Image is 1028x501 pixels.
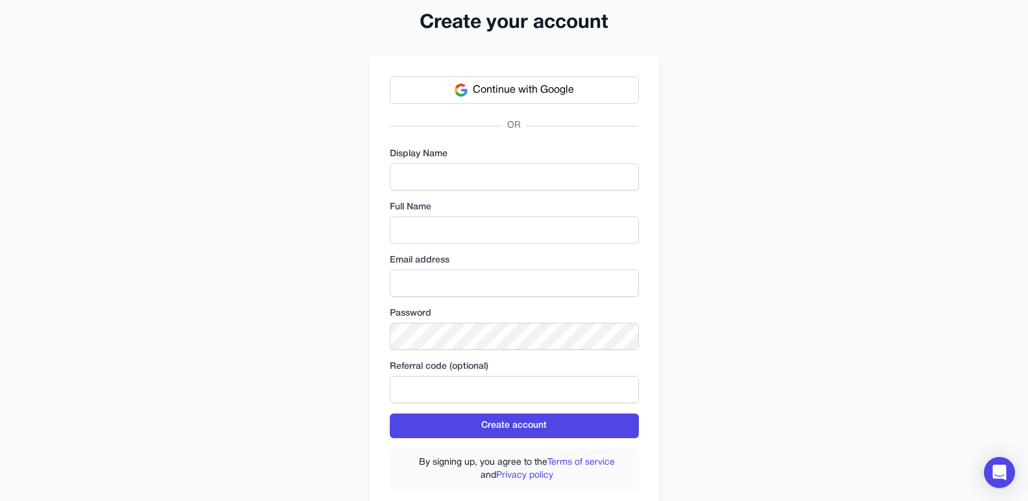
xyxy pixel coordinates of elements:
a: Terms of service [547,458,615,467]
label: Password [390,307,639,320]
div: Open Intercom Messenger [984,457,1015,488]
a: Privacy policy [496,471,553,480]
span: OR [502,119,526,132]
label: Referral code (optional) [390,360,639,373]
span: Continue with Google [473,82,574,98]
img: Google [455,84,468,97]
label: Full Name [390,201,639,214]
button: Create account [390,414,639,438]
button: Continue with Google [390,76,639,104]
label: Display Name [390,148,639,161]
label: By signing up, you agree to the and [403,456,631,482]
label: Email address [390,254,639,267]
h2: Create your account [369,12,660,35]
